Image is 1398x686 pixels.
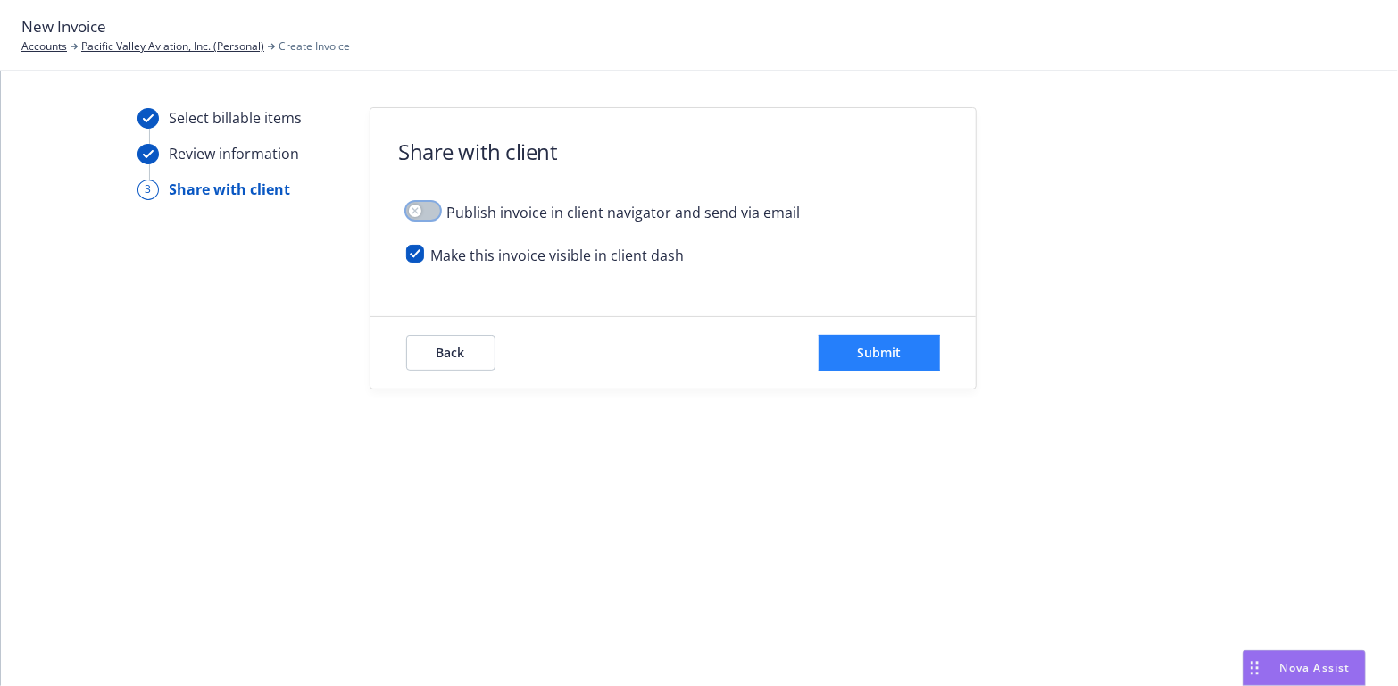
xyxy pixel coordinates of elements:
[170,107,303,129] div: Select billable items
[1244,651,1266,685] div: Drag to move
[1243,650,1366,686] button: Nova Assist
[437,344,465,361] span: Back
[170,179,291,200] div: Share with client
[857,344,901,361] span: Submit
[819,335,940,371] button: Submit
[399,137,558,166] h1: Share with client
[21,15,106,38] span: New Invoice
[137,180,159,200] div: 3
[170,143,300,164] div: Review information
[431,245,685,266] span: Make this invoice visible in client dash
[21,38,67,54] a: Accounts
[406,335,495,371] button: Back
[81,38,264,54] a: Pacific Valley Aviation, Inc. (Personal)
[1280,660,1351,675] span: Nova Assist
[447,202,801,223] span: Publish invoice in client navigator and send via email
[279,38,350,54] span: Create Invoice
